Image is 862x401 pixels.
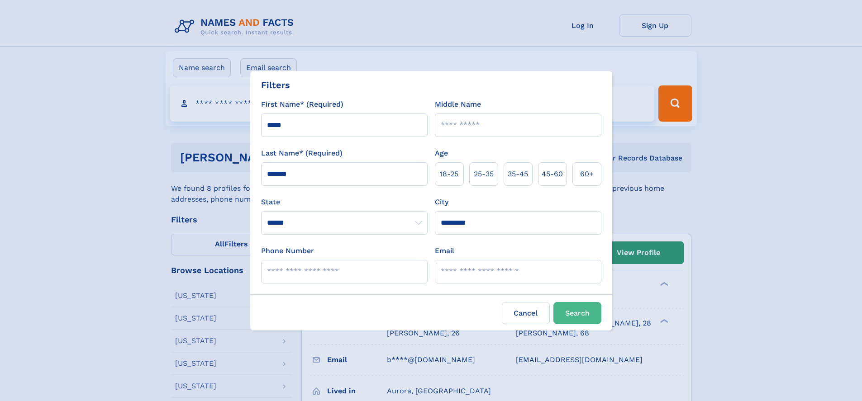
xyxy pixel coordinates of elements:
[261,197,428,208] label: State
[508,169,528,179] span: 35‑45
[502,302,550,324] label: Cancel
[261,148,343,159] label: Last Name* (Required)
[261,245,314,256] label: Phone Number
[261,78,290,92] div: Filters
[435,197,448,208] label: City
[440,169,458,179] span: 18‑25
[474,169,494,179] span: 25‑35
[435,99,481,110] label: Middle Name
[435,148,448,159] label: Age
[542,169,563,179] span: 45‑60
[261,99,343,110] label: First Name* (Required)
[435,245,454,256] label: Email
[553,302,601,324] button: Search
[580,169,594,179] span: 60+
